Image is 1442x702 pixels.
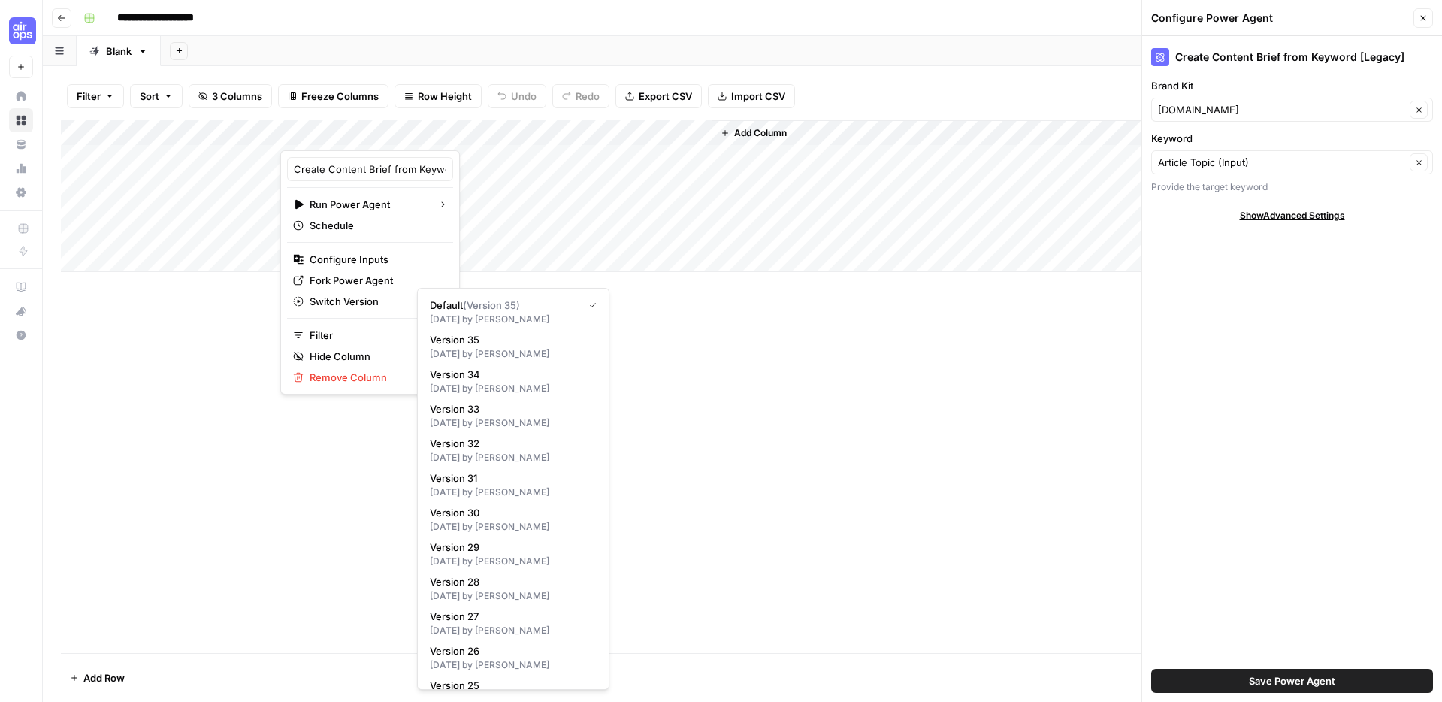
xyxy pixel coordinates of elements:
[430,505,591,520] span: Version 30
[430,520,597,534] div: [DATE] by [PERSON_NAME]
[430,382,597,395] div: [DATE] by [PERSON_NAME]
[430,486,597,499] div: [DATE] by [PERSON_NAME]
[463,299,520,311] span: ( Version 35 )
[430,347,597,361] div: [DATE] by [PERSON_NAME]
[430,401,591,416] span: Version 33
[310,294,426,309] span: Switch Version
[430,451,597,464] div: [DATE] by [PERSON_NAME]
[430,643,591,658] span: Version 26
[430,555,597,568] div: [DATE] by [PERSON_NAME]
[430,367,591,382] span: Version 34
[430,471,591,486] span: Version 31
[430,589,597,603] div: [DATE] by [PERSON_NAME]
[430,540,591,555] span: Version 29
[430,332,591,347] span: Version 35
[430,416,597,430] div: [DATE] by [PERSON_NAME]
[430,313,597,326] div: [DATE] by [PERSON_NAME]
[430,624,597,637] div: [DATE] by [PERSON_NAME]
[430,678,591,693] span: Version 25
[430,658,597,672] div: [DATE] by [PERSON_NAME]
[430,574,591,589] span: Version 28
[430,298,577,313] span: Default
[734,126,787,140] span: Add Column
[430,436,591,451] span: Version 32
[715,123,793,143] button: Add Column
[430,609,591,624] span: Version 27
